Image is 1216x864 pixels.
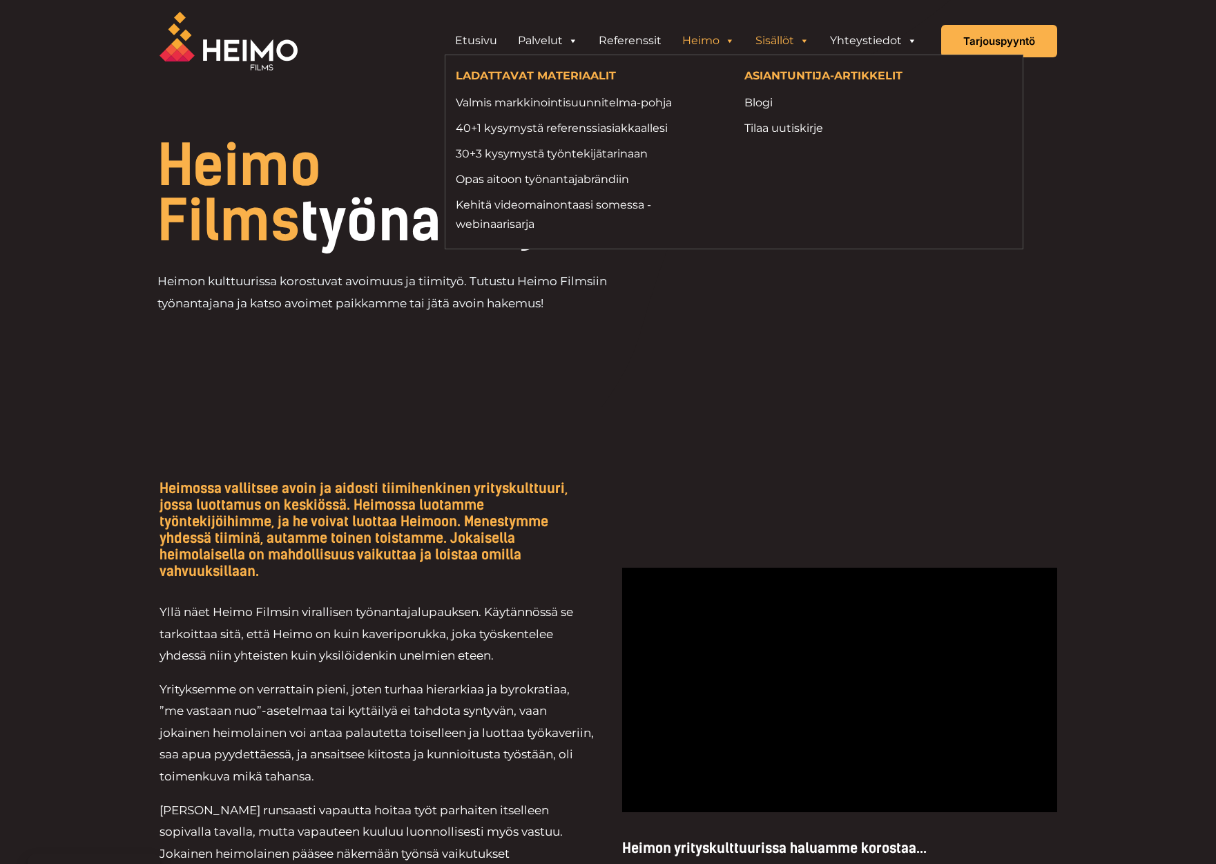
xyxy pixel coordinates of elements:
[160,602,595,667] p: Yllä näet Heimo Filmsin virallisen työnantajalupauksen. Käytännössä se tarkoittaa sitä, että Heim...
[445,27,508,55] a: Etusivu
[622,840,1057,856] h5: Heimon yrityskulttuurissa haluamme korostaa...
[456,195,724,233] a: Kehitä videomainontaasi somessa -webinaarisarja
[157,138,702,249] h1: työnantajana
[456,69,724,86] h4: LADATTAVAT MATERIAALIT
[456,93,724,112] a: Valmis markkinointisuunnitelma-pohja
[456,170,724,189] a: Opas aitoon työnantajabrändiin
[456,119,724,137] a: 40+1 kysymystä referenssiasiakkaallesi
[456,144,724,163] a: 30+3 kysymystä työntekijätarinaan
[744,93,1012,112] a: Blogi
[157,271,608,314] p: Heimon kulttuurissa korostuvat avoimuus ja tiimityö. Tutustu Heimo Filmsiin työnantajana ja katso...
[941,25,1057,57] a: Tarjouspyyntö
[672,27,745,55] a: Heimo
[160,480,595,579] h5: Heimossa vallitsee avoin ja aidosti tiimihenkinen yrityskulttuuri, jossa luottamus on keskiössä. ...
[820,27,927,55] a: Yhteystiedot
[438,27,934,55] aside: Header Widget 1
[160,679,595,788] p: Yrityksemme on verrattain pieni, joten turhaa hierarkiaa ja byrokratiaa, ”me vastaan nuo”-asetelm...
[622,568,1057,812] iframe: TULEN TARINA – Heimo Films | Brändifilmi 2022
[508,27,588,55] a: Palvelut
[157,133,321,254] span: Heimo Films
[588,27,672,55] a: Referenssit
[160,12,298,70] img: Heimo Filmsin logo
[745,27,820,55] a: Sisällöt
[744,69,1012,86] h4: ASIANTUNTIJA-ARTIKKELIT
[744,119,1012,137] a: Tilaa uutiskirje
